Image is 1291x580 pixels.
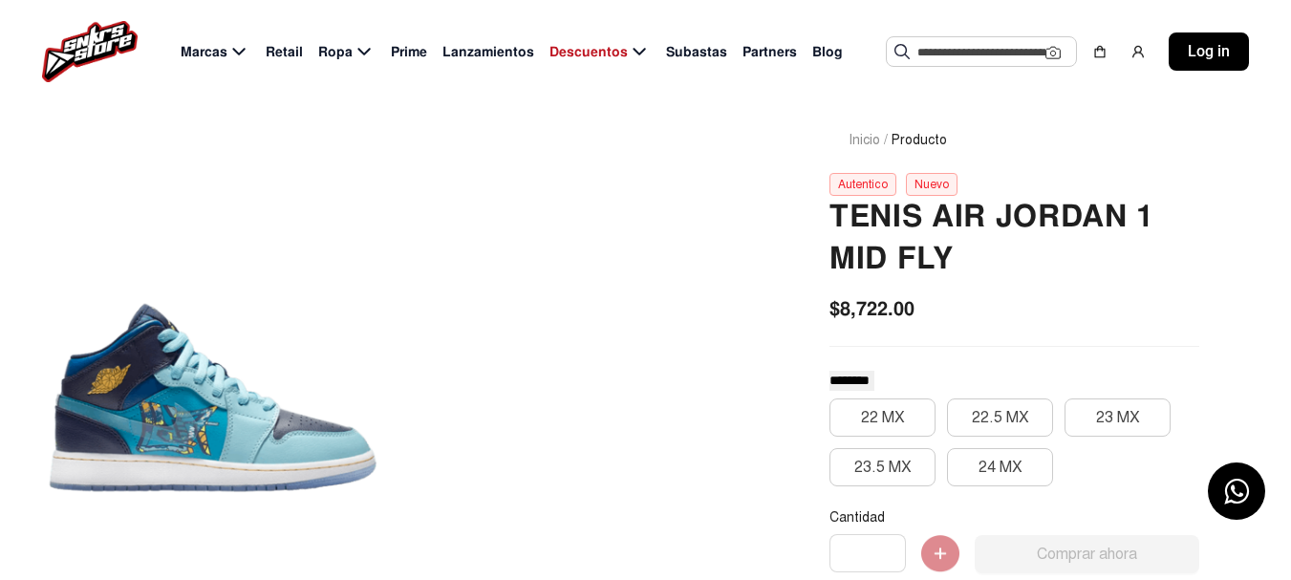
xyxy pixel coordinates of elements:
[849,132,880,148] a: Inicio
[549,42,628,62] span: Descuentos
[442,42,534,62] span: Lanzamientos
[906,173,957,196] div: Nuevo
[1065,398,1171,437] button: 23 MX
[921,535,959,573] img: Agregar al carrito
[829,196,1199,280] h2: Tenis Air Jordan 1 Mid Fly
[1092,44,1108,59] img: shopping
[742,42,797,62] span: Partners
[975,535,1199,573] button: Comprar ahora
[1130,44,1146,59] img: user
[829,398,936,437] button: 22 MX
[42,21,138,82] img: logo
[812,42,843,62] span: Blog
[666,42,727,62] span: Subastas
[947,398,1053,437] button: 22.5 MX
[829,509,1199,526] p: Cantidad
[1045,45,1061,60] img: Cámara
[829,448,936,486] button: 23.5 MX
[391,42,427,62] span: Prime
[829,294,914,323] span: $8,722.00
[947,448,1053,486] button: 24 MX
[884,130,888,150] span: /
[181,42,227,62] span: Marcas
[894,44,910,59] img: Buscar
[318,42,353,62] span: Ropa
[1188,40,1230,63] span: Log in
[266,42,303,62] span: Retail
[829,173,896,196] div: Autentico
[892,130,947,150] span: Producto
